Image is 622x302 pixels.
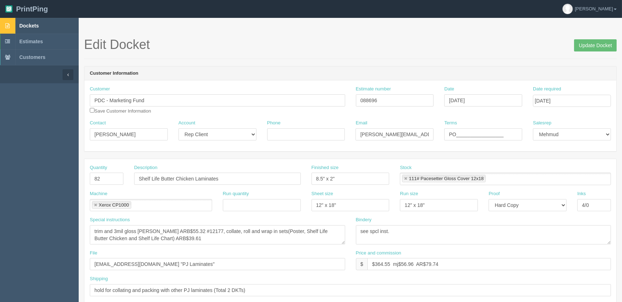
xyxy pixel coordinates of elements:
span: Customers [19,54,45,60]
label: Terms [444,120,457,127]
label: Proof [489,190,500,197]
input: Enter customer name [90,94,345,107]
label: Salesrep [533,120,551,127]
label: Sheet size [312,190,333,197]
label: Date [444,86,454,93]
textarea: see spcl inst. [356,225,611,244]
label: Account [178,120,195,127]
textarea: trim and 3mil gloss [PERSON_NAME] ARB$55.32 #12177, collate, roll and wrap in sets(Poster, Shelf ... [90,225,345,244]
label: Run size [400,190,418,197]
label: Finished size [312,164,339,171]
label: Shipping [90,276,108,282]
span: Dockets [19,23,39,29]
label: Price and commission [356,250,401,257]
label: Special instructions [90,217,130,223]
header: Customer Information [84,66,616,81]
div: $ [356,258,368,270]
label: Inks [577,190,586,197]
div: 111# Pacesetter Gloss Cover 12x18 [409,176,484,181]
label: File [90,250,97,257]
label: Description [134,164,157,171]
label: Machine [90,190,107,197]
h1: Edit Docket [84,38,617,52]
span: Estimates [19,39,43,44]
div: Save Customer Information [90,86,345,114]
img: logo-3e63b451c926e2ac314895c53de4908e5d424f24456219fb08d385ab2e579770.png [5,5,13,13]
label: Run quantity [223,190,249,197]
img: avatar_default-7531ab5dedf162e01f1e0bb0964e6a185e93c5c22dfe317fb01d7f8cd2b1632c.jpg [563,4,573,14]
label: Phone [267,120,281,127]
label: Email [356,120,367,127]
div: Xerox CP1000 [99,203,129,207]
label: Date required [533,86,561,93]
label: Bindery [356,217,372,223]
input: Update Docket [574,39,617,51]
label: Quantity [90,164,107,171]
label: Customer [90,86,110,93]
label: Estimate number [356,86,391,93]
label: Stock [400,164,412,171]
label: Contact [90,120,106,127]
